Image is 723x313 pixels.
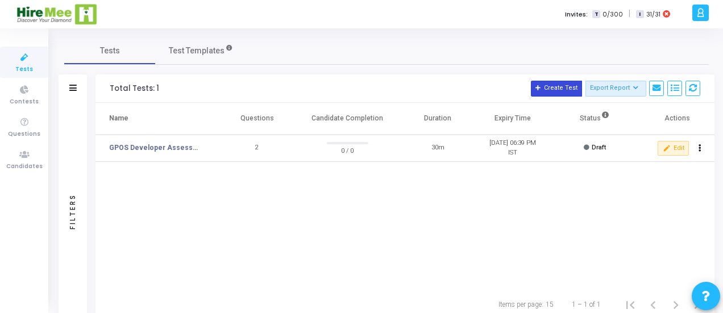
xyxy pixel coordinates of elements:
[220,135,295,162] td: 2
[100,45,120,57] span: Tests
[636,10,643,19] span: I
[169,45,225,57] span: Test Templates
[475,135,550,162] td: [DATE] 06:39 PM IST
[565,10,588,19] label: Invites:
[592,144,606,151] span: Draft
[646,10,660,19] span: 31/31
[572,299,601,310] div: 1 – 1 of 1
[400,135,475,162] td: 30m
[498,299,543,310] div: Items per page:
[95,103,220,135] th: Name
[475,103,550,135] th: Expiry Time
[327,144,368,156] span: 0 / 0
[592,10,600,19] span: T
[662,144,670,152] mat-icon: edit
[109,143,203,153] a: GPOS Developer Assessment
[294,103,400,135] th: Candidate Completion
[585,81,646,97] button: Export Report
[400,103,475,135] th: Duration
[220,103,295,135] th: Questions
[15,65,33,74] span: Tests
[602,10,623,19] span: 0/300
[16,3,98,26] img: logo
[629,8,630,20] span: |
[639,103,714,135] th: Actions
[546,299,554,310] div: 15
[110,84,159,93] div: Total Tests: 1
[550,103,639,135] th: Status
[6,162,43,172] span: Candidates
[68,149,78,274] div: Filters
[658,141,689,156] button: Edit
[10,97,39,107] span: Contests
[8,130,40,139] span: Questions
[531,81,582,97] button: Create Test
